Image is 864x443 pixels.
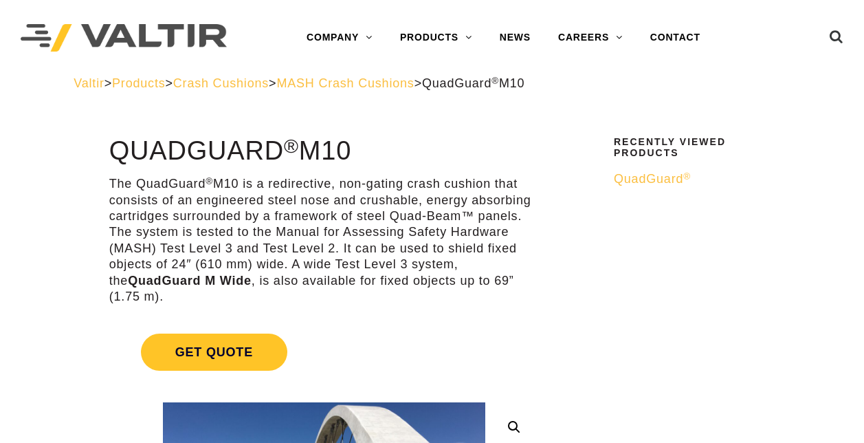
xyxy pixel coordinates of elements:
a: CAREERS [544,24,636,52]
a: PRODUCTS [386,24,486,52]
h1: QuadGuard M10 [109,137,539,166]
a: COMPANY [293,24,386,52]
a: NEWS [486,24,544,52]
a: Get Quote [109,317,539,387]
div: > > > > [74,76,790,91]
strong: QuadGuard M Wide [128,274,252,288]
a: QuadGuard® [614,171,782,187]
a: Valtir [74,76,104,90]
a: MASH Crash Cushions [276,76,414,90]
a: Crash Cushions [173,76,269,90]
span: Get Quote [141,334,287,371]
sup: ® [683,171,691,182]
a: CONTACT [636,24,714,52]
a: Products [112,76,165,90]
img: Valtir [21,24,227,52]
sup: ® [491,76,499,86]
span: QuadGuard [614,172,691,186]
p: The QuadGuard M10 is a redirective, non-gating crash cushion that consists of an engineered steel... [109,176,539,305]
span: QuadGuard M10 [422,76,524,90]
h2: Recently Viewed Products [614,137,782,158]
sup: ® [206,176,213,186]
sup: ® [284,135,299,157]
